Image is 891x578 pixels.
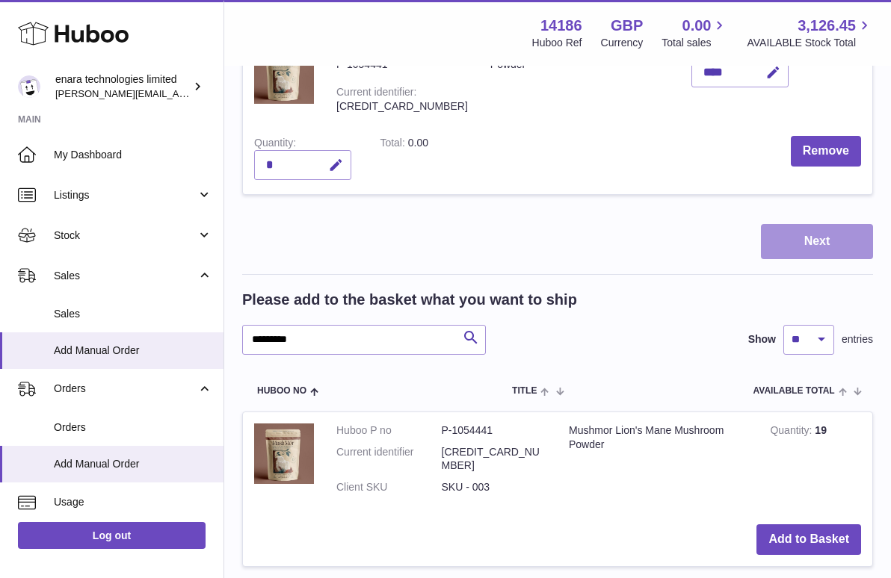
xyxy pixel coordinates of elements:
span: Add Manual Order [54,457,212,471]
span: Sales [54,307,212,321]
h2: Please add to the basket what you want to ship [242,290,577,310]
img: Dee@enara.co [18,75,40,98]
div: [CREDIT_CARD_NUMBER] [336,99,468,114]
span: Title [512,386,537,396]
strong: GBP [611,16,643,36]
td: Mushmor Lion's Mane Mushroom Powder [558,412,759,514]
span: Stock [54,229,197,243]
div: enara technologies limited [55,72,190,101]
span: Orders [54,382,197,396]
div: Currency [601,36,644,50]
dd: P-1054441 [442,423,547,438]
span: 0.00 [682,16,712,36]
img: Mushmor Lion's Mane Mushroom Powder [254,423,314,484]
button: Next [761,224,873,259]
button: Remove [791,136,861,167]
span: 3,126.45 [798,16,856,36]
span: Sales [54,269,197,283]
label: Show [748,332,776,347]
span: Orders [54,420,212,435]
span: AVAILABLE Total [753,386,835,396]
td: Mushmor Lion's Mane Mushroom Powder [479,32,680,125]
span: entries [842,332,873,347]
a: 0.00 Total sales [662,16,728,50]
span: 0.00 [408,137,428,149]
strong: Quantity [770,424,815,440]
span: Add Manual Order [54,344,212,358]
dt: Current identifier [336,445,442,473]
dt: Huboo P no [336,423,442,438]
span: My Dashboard [54,148,212,162]
button: Add to Basket [756,524,861,555]
td: 19 [759,412,872,514]
span: Total sales [662,36,728,50]
label: Total [380,137,407,152]
strong: 14186 [540,16,582,36]
dt: Client SKU [336,480,442,494]
div: Current identifier [336,86,416,102]
dd: SKU - 003 [442,480,547,494]
span: Usage [54,495,212,509]
a: Log out [18,522,206,549]
dd: [CREDIT_CARD_NUMBER] [442,445,547,473]
span: Listings [54,188,197,202]
span: Huboo no [257,386,306,396]
img: Mushmor Lion's Mane Mushroom Powder [254,43,314,104]
a: 3,126.45 AVAILABLE Stock Total [747,16,873,50]
span: AVAILABLE Stock Total [747,36,873,50]
div: Huboo Ref [532,36,582,50]
label: Quantity [254,137,296,152]
span: [PERSON_NAME][EMAIL_ADDRESS][DOMAIN_NAME] [55,87,300,99]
